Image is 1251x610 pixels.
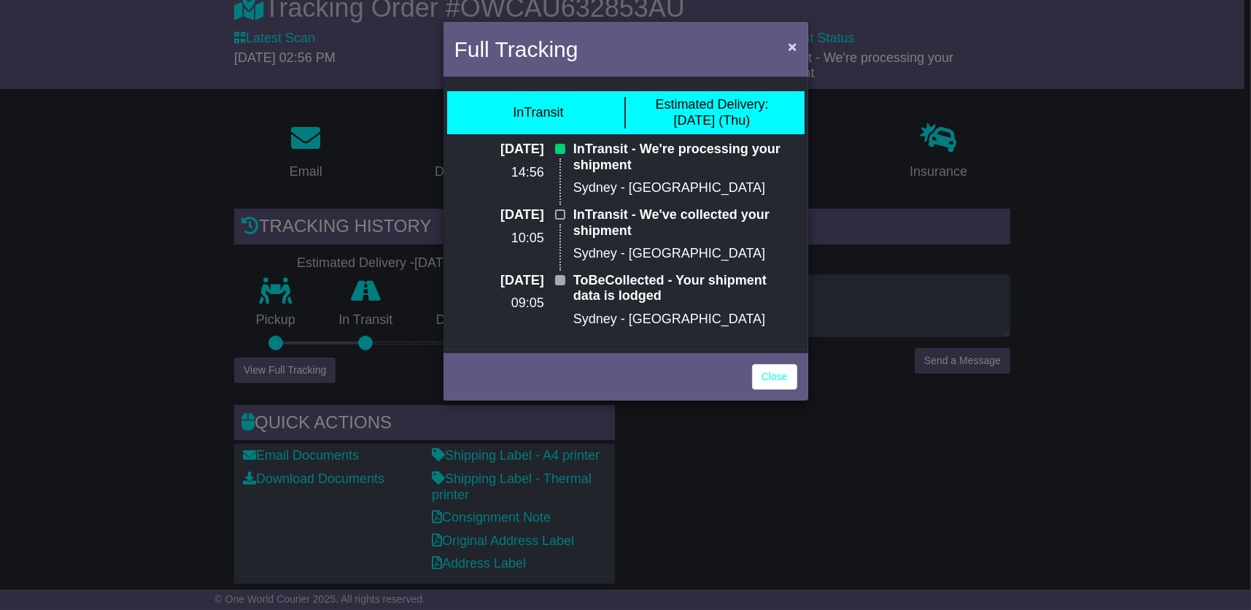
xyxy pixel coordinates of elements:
p: Sydney - [GEOGRAPHIC_DATA] [573,246,797,262]
p: InTransit - We're processing your shipment [573,142,797,173]
p: 14:56 [454,165,544,181]
p: [DATE] [454,142,544,158]
div: InTransit [513,105,563,121]
p: [DATE] [454,273,544,289]
p: ToBeCollected - Your shipment data is lodged [573,273,797,304]
p: InTransit - We've collected your shipment [573,207,797,239]
div: [DATE] (Thu) [655,97,768,128]
p: 10:05 [454,231,544,247]
p: Sydney - [GEOGRAPHIC_DATA] [573,312,797,328]
a: Close [752,364,797,390]
button: Close [781,31,804,61]
p: 09:05 [454,296,544,312]
p: [DATE] [454,207,544,223]
p: Sydney - [GEOGRAPHIC_DATA] [573,180,797,196]
h4: Full Tracking [454,33,578,66]
span: Estimated Delivery: [655,97,768,112]
span: × [788,38,797,55]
